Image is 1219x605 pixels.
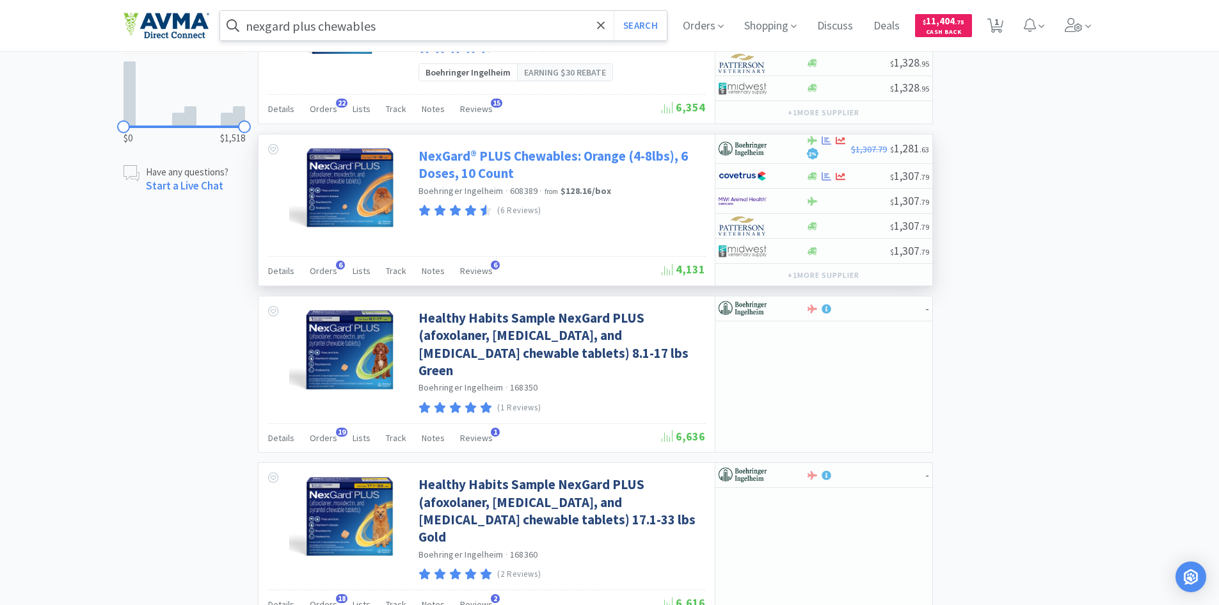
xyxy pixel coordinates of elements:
span: . 79 [920,247,929,257]
span: 2 [491,594,500,603]
span: $ [890,145,894,154]
span: . 79 [920,172,929,182]
span: Orders [310,265,337,277]
span: $0 [123,131,132,146]
img: e4e33dab9f054f5782a47901c742baa9_102.png [123,12,209,39]
span: · [539,185,542,197]
span: 168350 [510,382,538,393]
span: - [925,467,929,482]
span: 4,131 [662,262,705,277]
span: . 95 [920,84,929,93]
span: 11,404 [923,15,964,27]
span: . 75 [955,18,964,26]
span: Track [386,103,406,115]
a: 1 [982,22,1008,33]
span: . 79 [920,197,929,207]
span: $ [890,172,894,182]
a: Start a Live Chat [146,179,223,193]
span: Lists [353,103,370,115]
span: Notes [422,103,445,115]
span: % [811,150,817,157]
button: +1more supplier [781,104,865,122]
span: 18 [336,594,347,603]
img: 77fca1acd8b6420a9015268ca798ef17_1.png [719,166,767,186]
p: (1 Reviews) [497,401,541,415]
span: $ [890,59,894,69]
span: 1,307 [890,168,929,183]
span: $ [890,247,894,257]
span: - [925,301,929,316]
a: Healthy Habits Sample NexGard PLUS (afoxolaner, [MEDICAL_DATA], and [MEDICAL_DATA] chewable table... [418,476,702,545]
span: 1 [491,428,500,437]
span: 168360 [510,549,538,560]
span: Details [268,432,294,444]
a: Discuss [812,20,858,32]
a: Boehringer Ingelheim [418,185,504,197]
p: (2 Reviews) [497,568,541,581]
span: Reviews [460,103,493,115]
img: 730db3968b864e76bcafd0174db25112_22.png [719,299,767,318]
span: 1,307 [890,243,929,258]
p: Have any questions? [146,165,228,179]
img: 730db3968b864e76bcafd0174db25112_22.png [719,140,767,159]
a: Boehringer IngelheimEarning $30 rebate [418,63,613,81]
span: 6,636 [662,429,705,444]
a: Healthy Habits Sample NexGard PLUS (afoxolaner, [MEDICAL_DATA], and [MEDICAL_DATA] chewable table... [418,309,702,379]
div: Open Intercom Messenger [1175,561,1206,592]
span: $ [890,197,894,207]
strong: $128.16 / box [561,185,612,197]
span: Lists [353,432,370,444]
span: 22 [336,99,347,108]
span: 15 [491,99,502,108]
span: Notes [422,432,445,444]
span: from [545,187,559,196]
span: Reviews [460,432,493,444]
span: Orders [310,432,337,444]
span: 6,354 [662,100,705,115]
span: . 79 [920,222,929,232]
span: Boehringer Ingelheim [426,65,511,79]
img: f5e969b455434c6296c6d81ef179fa71_3.png [719,54,767,73]
span: 1,281 [890,141,929,156]
span: 1,307 [890,218,929,233]
span: 608389 [510,185,538,197]
span: Cash Back [923,29,964,37]
span: Details [268,265,294,277]
a: Deals [868,20,905,32]
span: 6 [336,261,345,270]
span: $1,307.79 [851,143,887,155]
img: 730db3968b864e76bcafd0174db25112_22.png [719,465,767,485]
span: 1,328 [890,55,929,70]
p: (6 Reviews) [497,204,541,218]
a: Boehringer Ingelheim [418,382,504,393]
span: Notes [422,265,445,277]
img: 4dd14cff54a648ac9e977f0c5da9bc2e_5.png [719,241,767,261]
span: $ [890,84,894,93]
span: · [506,382,508,393]
button: +1more supplier [781,266,865,284]
button: Search [614,11,667,40]
span: $ [890,222,894,232]
span: Orders [310,103,337,115]
span: · [506,549,508,560]
span: 1,307 [890,193,929,208]
a: $11,404.75Cash Back [915,8,972,43]
img: 4dd14cff54a648ac9e977f0c5da9bc2e_5.png [719,79,767,98]
img: f6b2451649754179b5b4e0c70c3f7cb0_2.png [719,191,767,211]
a: Boehringer Ingelheim [418,549,504,560]
span: . 63 [920,145,929,154]
img: aea6954a877e4278adad16ba0d7afcf6_517216.png [289,476,394,559]
span: 1,328 [890,80,929,95]
span: Lists [353,265,370,277]
span: 2 [808,151,817,157]
span: Earning $30 rebate [524,65,606,79]
span: Track [386,265,406,277]
span: 19 [336,428,347,437]
span: $1,518 [220,131,245,146]
span: Reviews [460,265,493,277]
img: f5e969b455434c6296c6d81ef179fa71_3.png [719,216,767,236]
img: 3ac3c32b063f4ba38410ddd01abf41be_517213.png [289,309,394,392]
span: Track [386,432,406,444]
input: Search by item, sku, manufacturer, ingredient, size... [220,11,667,40]
img: 0fceb368feac4494b7ae67eb910c4e05_541191.png [289,147,394,230]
